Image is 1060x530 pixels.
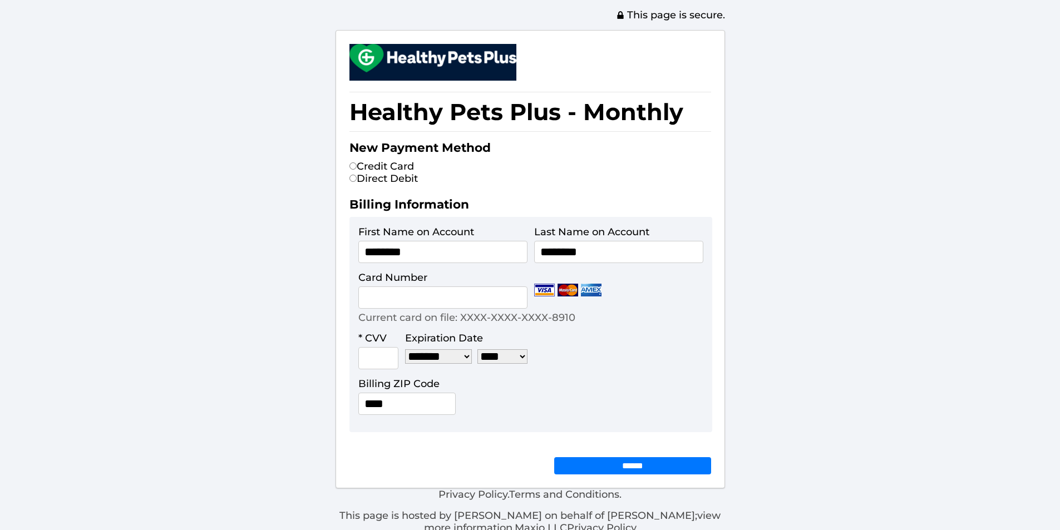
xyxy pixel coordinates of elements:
img: Mastercard [558,284,578,296]
label: Card Number [358,271,427,284]
label: Last Name on Account [534,226,649,238]
label: * CVV [358,332,387,344]
img: Visa [534,284,555,296]
a: Privacy Policy [438,488,507,501]
a: Terms and Conditions [509,488,619,501]
label: Billing ZIP Code [358,378,440,390]
img: small.png [349,44,516,72]
h2: Billing Information [349,197,711,217]
input: Direct Debit [349,175,357,182]
h1: Healthy Pets Plus - Monthly [349,92,711,132]
p: Current card on file: XXXX-XXXX-XXXX-8910 [358,311,575,324]
label: Expiration Date [405,332,483,344]
h2: New Payment Method [349,140,711,160]
span: This page is secure. [616,9,725,21]
input: Credit Card [349,162,357,170]
label: First Name on Account [358,226,474,238]
label: Direct Debit [349,172,418,185]
img: Amex [581,284,602,296]
label: Credit Card [349,160,414,172]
